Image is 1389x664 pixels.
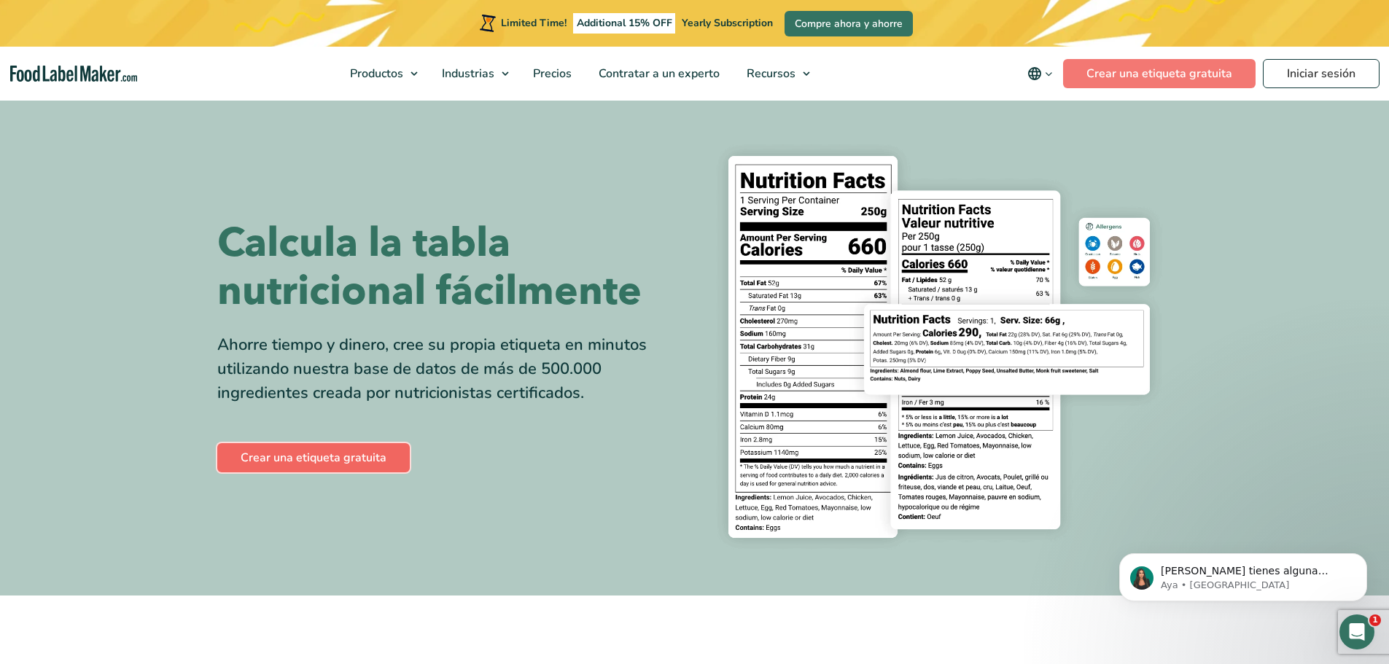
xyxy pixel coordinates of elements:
[1339,614,1374,649] iframe: Intercom live chat
[1063,59,1256,88] a: Crear una etiqueta gratuita
[337,47,425,101] a: Productos
[682,16,773,30] span: Yearly Subscription
[529,66,573,82] span: Precios
[501,16,567,30] span: Limited Time!
[742,66,797,82] span: Recursos
[1263,59,1380,88] a: Iniciar sesión
[346,66,405,82] span: Productos
[1097,523,1389,625] iframe: Intercom notifications mensaje
[1369,614,1381,626] span: 1
[573,13,676,34] span: Additional 15% OFF
[429,47,516,101] a: Industrias
[594,66,721,82] span: Contratar a un experto
[734,47,817,101] a: Recursos
[785,11,913,36] a: Compre ahora y ahorre
[217,443,410,472] a: Crear una etiqueta gratuita
[585,47,730,101] a: Contratar a un experto
[520,47,582,101] a: Precios
[217,333,684,405] div: Ahorre tiempo y dinero, cree su propia etiqueta en minutos utilizando nuestra base de datos de má...
[217,219,684,316] h1: Calcula la tabla nutricional fácilmente
[437,66,496,82] span: Industrias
